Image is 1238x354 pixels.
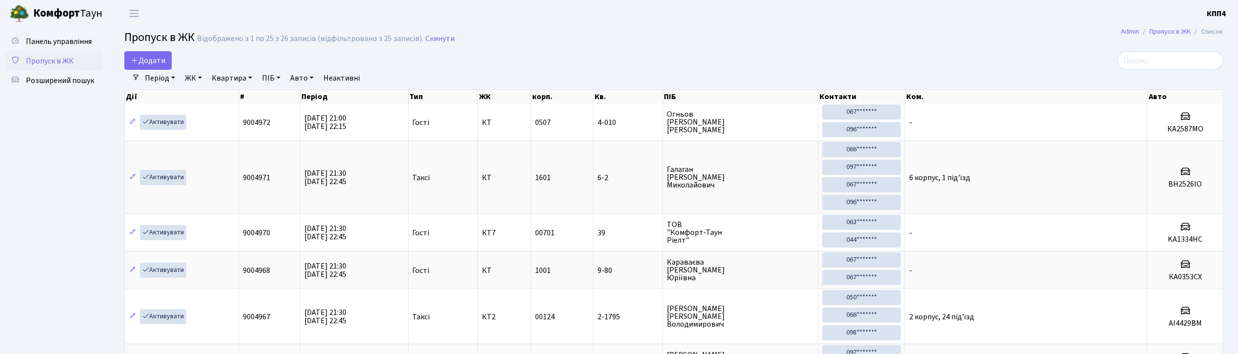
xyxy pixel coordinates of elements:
[409,90,479,104] th: Тип
[124,51,172,70] a: Додати
[598,174,659,182] span: 6-2
[304,261,346,280] span: [DATE] 21:30 [DATE] 22:45
[594,90,663,104] th: Кв.
[909,265,912,276] span: -
[181,70,206,86] a: ЖК
[122,5,146,21] button: Переключити навігацію
[304,307,346,326] span: [DATE] 21:30 [DATE] 22:45
[535,228,555,238] span: 00701
[197,34,423,43] div: Відображено з 1 по 25 з 26 записів (відфільтровано з 25 записів).
[140,115,186,130] a: Активувати
[413,313,430,321] span: Таксі
[1207,8,1226,19] b: КПП4
[243,265,270,276] span: 9004968
[1152,125,1219,134] h5: КА2587МО
[319,70,364,86] a: Неактивні
[140,170,186,185] a: Активувати
[258,70,284,86] a: ПІБ
[5,71,102,90] a: Розширений пошук
[667,305,814,328] span: [PERSON_NAME] [PERSON_NAME] Володимирович
[208,70,256,86] a: Квартира
[1152,272,1219,282] h5: КА0353СХ
[33,5,80,21] b: Комфорт
[300,90,408,104] th: Період
[1152,235,1219,244] h5: KA1334HC
[243,172,270,183] span: 9004971
[532,90,594,104] th: корп.
[819,90,906,104] th: Контакти
[1121,26,1139,37] a: Admin
[1191,26,1223,37] li: Список
[909,228,912,238] span: -
[535,117,551,128] span: 0507
[478,90,531,104] th: ЖК
[304,113,346,132] span: [DATE] 21:00 [DATE] 22:15
[413,174,430,182] span: Таксі
[1152,319,1219,328] h5: АІ4429ВМ
[482,119,527,126] span: КТ
[598,119,659,126] span: 4-010
[243,228,270,238] span: 9004970
[304,168,346,187] span: [DATE] 21:30 [DATE] 22:45
[663,90,819,104] th: ПІБ
[1152,180,1219,189] h5: ВН2526ІО
[906,90,1148,104] th: Ком.
[598,267,659,274] span: 9-80
[243,312,270,322] span: 9004967
[141,70,179,86] a: Період
[33,5,102,22] span: Таун
[304,223,346,242] span: [DATE] 21:30 [DATE] 22:45
[667,221,814,244] span: ТОВ "Комфорт-Таун Ріелт"
[140,309,186,324] a: Активувати
[535,172,551,183] span: 1601
[482,313,527,321] span: КТ2
[535,265,551,276] span: 1001
[131,55,165,66] span: Додати
[1118,51,1223,70] input: Пошук...
[125,90,239,104] th: Дії
[909,117,912,128] span: -
[26,56,74,66] span: Пропуск в ЖК
[413,267,430,274] span: Гості
[26,36,92,47] span: Панель управління
[667,258,814,282] span: Караваєва [PERSON_NAME] Юріївна
[1148,90,1224,104] th: Авто
[1107,21,1238,42] nav: breadcrumb
[1207,8,1226,20] a: КПП4
[239,90,300,104] th: #
[140,263,186,278] a: Активувати
[1150,26,1191,37] a: Пропуск в ЖК
[286,70,318,86] a: Авто
[5,32,102,51] a: Панель управління
[535,312,555,322] span: 00124
[425,34,455,43] a: Скинути
[5,51,102,71] a: Пропуск в ЖК
[243,117,270,128] span: 9004972
[413,119,430,126] span: Гості
[909,172,970,183] span: 6 корпус, 1 під'їзд
[10,4,29,23] img: logo.png
[124,29,195,46] span: Пропуск в ЖК
[482,267,527,274] span: КТ
[482,174,527,182] span: КТ
[667,166,814,189] span: Галаган [PERSON_NAME] Миколайович
[598,229,659,237] span: 39
[26,75,94,86] span: Розширений пошук
[413,229,430,237] span: Гості
[667,110,814,134] span: Огньов [PERSON_NAME] [PERSON_NAME]
[598,313,659,321] span: 2-1795
[482,229,527,237] span: КТ7
[909,312,974,322] span: 2 корпус, 24 під'їзд
[140,225,186,240] a: Активувати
